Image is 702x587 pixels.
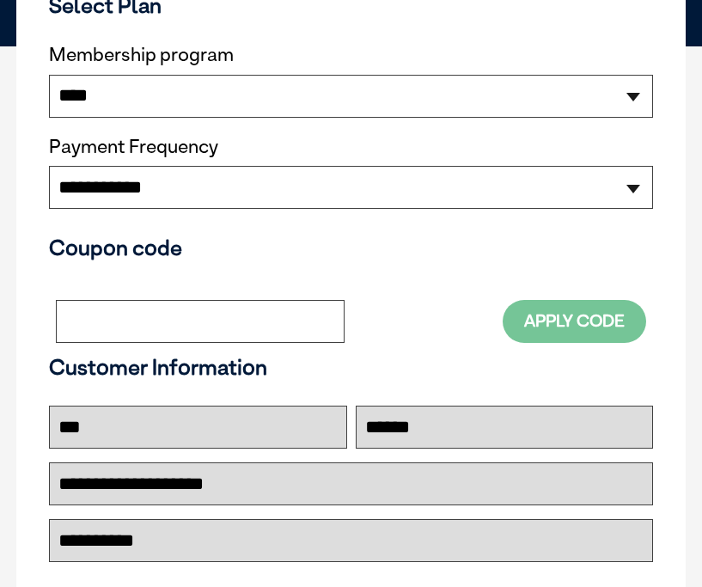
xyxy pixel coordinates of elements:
[49,44,653,66] label: Membership program
[49,354,653,380] h3: Customer Information
[49,136,218,158] label: Payment Frequency
[49,235,653,260] h3: Coupon code
[503,300,646,342] button: Apply Code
